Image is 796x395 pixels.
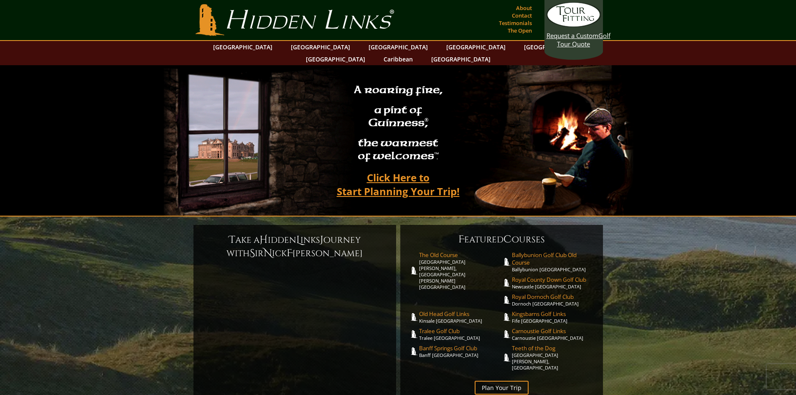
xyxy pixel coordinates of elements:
a: About [514,2,534,14]
a: Tralee Golf ClubTralee [GEOGRAPHIC_DATA] [419,327,502,341]
span: Tralee Golf Club [419,327,502,335]
h2: A roaring fire, a pint of Guinness , the warmest of welcomes™. [348,80,448,168]
span: Teeth of the Dog [512,344,595,352]
a: [GEOGRAPHIC_DATA] [302,53,369,65]
a: Testimonials [497,17,534,29]
a: The Open [506,25,534,36]
a: Caribbean [379,53,417,65]
span: F [458,233,464,246]
span: C [504,233,512,246]
span: Request a Custom [547,31,598,40]
span: Kingsbarns Golf Links [512,310,595,318]
span: Old Head Golf Links [419,310,502,318]
span: S [249,247,255,260]
a: Click Here toStart Planning Your Trip! [328,168,468,201]
a: Old Head Golf LinksKinsale [GEOGRAPHIC_DATA] [419,310,502,324]
span: The Old Course [419,251,502,259]
a: Banff Springs Golf ClubBanff [GEOGRAPHIC_DATA] [419,344,502,358]
span: H [259,233,268,247]
a: The Old Course[GEOGRAPHIC_DATA][PERSON_NAME], [GEOGRAPHIC_DATA][PERSON_NAME] [GEOGRAPHIC_DATA] [419,251,502,290]
span: T [229,233,235,247]
h6: eatured ourses [409,233,595,246]
span: F [287,247,292,260]
span: Royal Dornoch Golf Club [512,293,595,301]
a: [GEOGRAPHIC_DATA] [427,53,495,65]
a: [GEOGRAPHIC_DATA] [364,41,432,53]
a: [GEOGRAPHIC_DATA] [520,41,587,53]
a: Royal County Down Golf ClubNewcastle [GEOGRAPHIC_DATA] [512,276,595,290]
span: Banff Springs Golf Club [419,344,502,352]
span: Carnoustie Golf Links [512,327,595,335]
a: Request a CustomGolf Tour Quote [547,2,601,48]
a: [GEOGRAPHIC_DATA] [287,41,354,53]
a: Royal Dornoch Golf ClubDornoch [GEOGRAPHIC_DATA] [512,293,595,307]
span: Ballybunion Golf Club Old Course [512,251,595,266]
h6: ake a idden inks ourney with ir ick [PERSON_NAME] [202,233,388,260]
a: Plan Your Trip [475,381,529,395]
a: Teeth of the Dog[GEOGRAPHIC_DATA][PERSON_NAME], [GEOGRAPHIC_DATA] [512,344,595,371]
span: Royal County Down Golf Club [512,276,595,283]
a: Kingsbarns Golf LinksFife [GEOGRAPHIC_DATA] [512,310,595,324]
span: J [320,233,323,247]
a: Contact [510,10,534,21]
span: L [296,233,300,247]
a: [GEOGRAPHIC_DATA] [442,41,510,53]
a: [GEOGRAPHIC_DATA] [209,41,277,53]
a: Carnoustie Golf LinksCarnoustie [GEOGRAPHIC_DATA] [512,327,595,341]
span: N [264,247,272,260]
a: Ballybunion Golf Club Old CourseBallybunion [GEOGRAPHIC_DATA] [512,251,595,273]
